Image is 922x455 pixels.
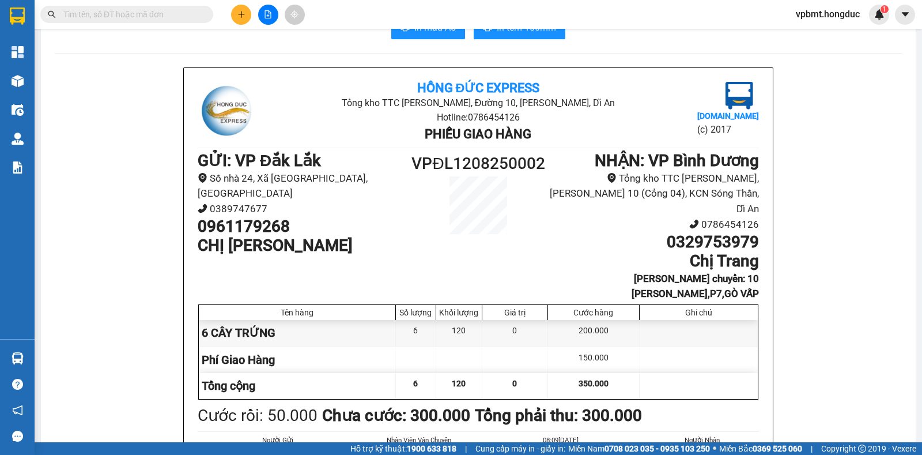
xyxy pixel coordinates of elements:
[408,151,549,176] h1: VPĐL1208250002
[475,406,642,425] b: Tổng phải thu: 300.000
[362,435,477,445] li: Nhân Viên Vận Chuyển
[465,442,467,455] span: |
[512,379,517,388] span: 0
[12,379,23,390] span: question-circle
[12,46,24,58] img: dashboard-icon
[198,217,408,236] h1: 0961179268
[548,347,640,373] div: 150.000
[549,171,759,217] li: Tổng kho TTC [PERSON_NAME], [PERSON_NAME] 10 (Cổng 04), KCN Sóng Thần, Dĩ An
[350,442,456,455] span: Hỗ trợ kỹ thuật:
[237,10,245,18] span: plus
[198,204,207,213] span: phone
[439,308,479,317] div: Khối lượng
[198,171,408,201] li: Số nhà 24, Xã [GEOGRAPHIC_DATA], [GEOGRAPHIC_DATA]
[452,379,466,388] span: 120
[697,122,759,137] li: (c) 2017
[198,236,408,255] h1: CHỊ [PERSON_NAME]
[697,111,759,121] b: [DOMAIN_NAME]
[549,232,759,252] h1: 0329753979
[632,273,759,300] b: [PERSON_NAME] chuyển: 10 [PERSON_NAME],P7,GÒ VẤP
[881,5,889,13] sup: 1
[604,444,710,453] strong: 0708 023 035 - 0935 103 250
[485,308,545,317] div: Giá trị
[12,75,24,87] img: warehouse-icon
[417,81,540,95] b: Hồng Đức Express
[874,9,885,20] img: icon-new-feature
[291,96,665,110] li: Tổng kho TTC [PERSON_NAME], Đường 10, [PERSON_NAME], Dĩ An
[291,110,665,125] li: Hotline: 0786454126
[198,82,255,140] img: logo.jpg
[549,251,759,271] h1: Chị Trang
[198,403,318,428] div: Cước rồi : 50.000
[12,431,23,442] span: message
[399,308,433,317] div: Số lượng
[643,308,755,317] div: Ghi chú
[198,173,207,183] span: environment
[787,7,869,21] span: vpbmt.hongduc
[858,445,866,453] span: copyright
[264,10,272,18] span: file-add
[10,7,25,25] img: logo-vxr
[258,5,278,25] button: file-add
[725,82,753,110] img: logo.jpg
[199,347,396,373] div: Phí Giao Hàng
[548,320,640,346] div: 200.000
[753,444,802,453] strong: 0369 525 060
[12,104,24,116] img: warehouse-icon
[198,151,321,170] b: GỬI : VP Đắk Lắk
[689,219,699,229] span: phone
[12,352,24,364] img: warehouse-icon
[900,9,910,20] span: caret-down
[579,379,609,388] span: 350.000
[12,133,24,145] img: warehouse-icon
[322,406,470,425] b: Chưa cước : 300.000
[396,320,436,346] div: 6
[231,5,251,25] button: plus
[413,379,418,388] span: 6
[12,405,23,416] span: notification
[607,173,617,183] span: environment
[595,151,759,170] b: NHẬN : VP Bình Dương
[48,10,56,18] span: search
[12,161,24,174] img: solution-icon
[713,446,716,451] span: ⚪️
[551,308,636,317] div: Cước hàng
[285,5,305,25] button: aim
[811,442,813,455] span: |
[202,308,392,317] div: Tên hàng
[425,127,531,141] b: Phiếu giao hàng
[199,320,396,346] div: 6 CÂY TRỨNG
[568,442,710,455] span: Miền Nam
[719,442,802,455] span: Miền Bắc
[407,444,456,453] strong: 1900 633 818
[290,10,298,18] span: aim
[882,5,886,13] span: 1
[436,320,482,346] div: 120
[549,217,759,232] li: 0786454126
[504,435,618,445] li: 08:09[DATE]
[895,5,915,25] button: caret-down
[202,379,255,393] span: Tổng cộng
[482,320,548,346] div: 0
[198,201,408,217] li: 0389747677
[221,435,335,445] li: Người Gửi
[475,442,565,455] span: Cung cấp máy in - giấy in:
[645,435,759,445] li: Người Nhận
[63,8,199,21] input: Tìm tên, số ĐT hoặc mã đơn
